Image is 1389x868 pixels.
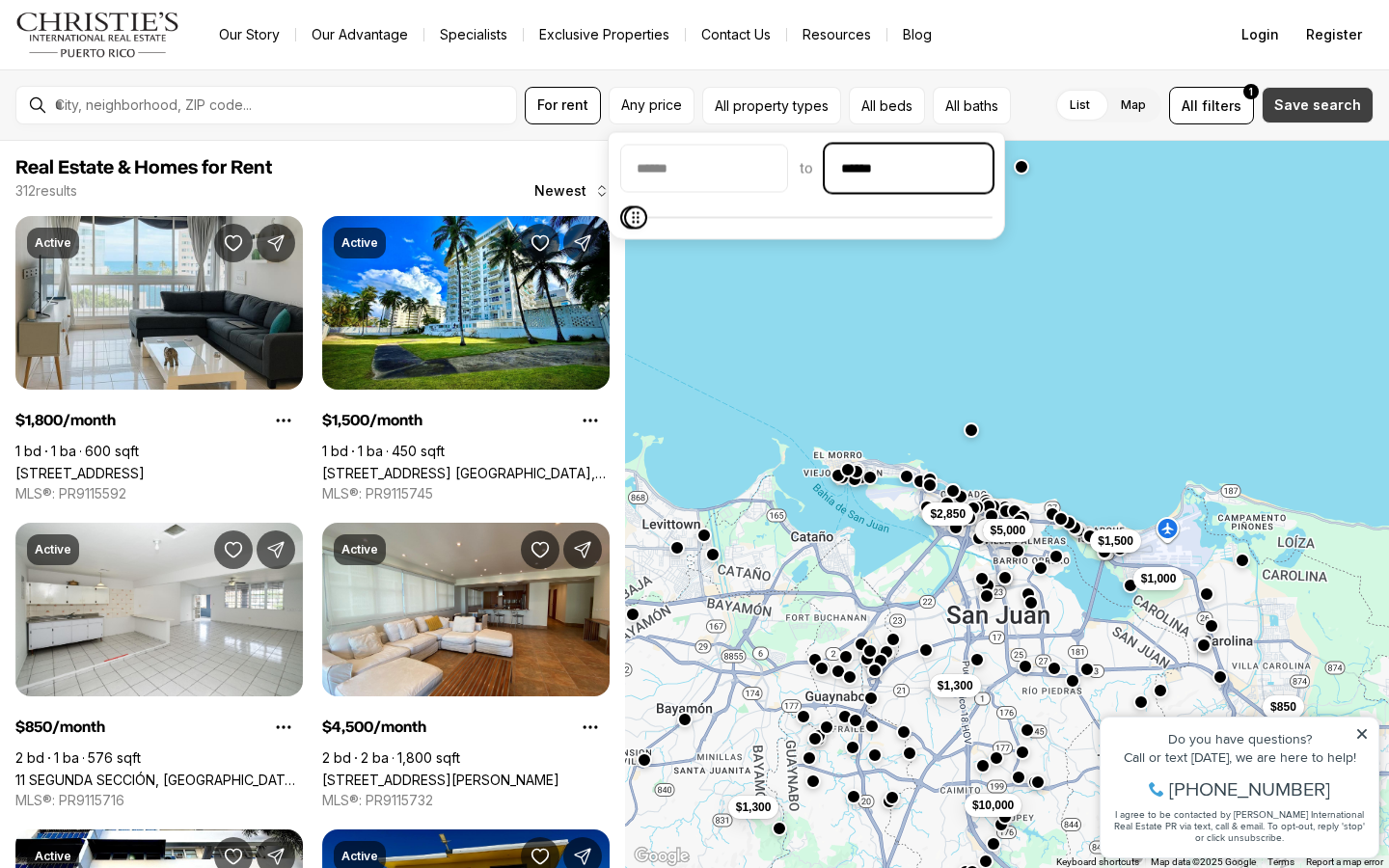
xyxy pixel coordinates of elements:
span: $1,300 [736,800,772,815]
span: $2,850 [930,506,966,522]
a: 1124 ASHFORD AVENUE #5A, SAN JUAN PR, 00907 [322,772,559,788]
button: Share Property [257,224,295,262]
button: Save search [1262,87,1374,123]
a: Blog [887,21,947,48]
div: Call or text [DATE], we are here to help! [20,62,279,75]
span: $1,300 [938,677,973,692]
span: Real Estate & Homes for Rent [15,158,272,177]
a: Resources [787,21,886,48]
button: Any price [609,87,694,124]
button: $10,000 [965,794,1021,817]
button: Property options [571,401,610,440]
button: Register [1294,15,1374,54]
button: For rent [525,87,601,124]
input: priceMin [621,146,787,192]
button: Login [1230,15,1291,54]
span: Login [1241,27,1279,42]
span: Newest [534,183,586,199]
span: Register [1306,27,1362,42]
div: Do you have questions? [20,43,279,57]
span: $1,000 [1141,571,1177,586]
label: Map [1105,88,1161,122]
p: 312 results [15,183,77,199]
input: priceMax [826,146,992,192]
button: $5,000 [983,518,1034,541]
span: All [1182,95,1198,116]
p: Active [35,542,71,557]
a: Our Story [204,21,295,48]
p: Active [35,235,71,251]
p: Active [35,849,71,864]
button: Allfilters1 [1169,87,1254,124]
span: 1 [1249,84,1253,99]
img: logo [15,12,180,58]
button: Share Property [563,224,602,262]
span: $1,500 [1098,533,1133,549]
p: Active [341,849,378,864]
span: I agree to be contacted by [PERSON_NAME] International Real Estate PR via text, call & email. To ... [24,119,275,155]
a: 4837 Av. Isla Verde ISLA VERDE, CAROLINA PR, 00979 [322,465,610,481]
button: Save Property: 4837 Av. Isla Verde ISLA VERDE [521,224,559,262]
span: $5,000 [991,522,1026,537]
a: Our Advantage [296,21,423,48]
span: Any price [621,97,682,113]
button: Save Property: 11 SEGUNDA SECCIÓN, VILA CAROLINA, #2 [214,530,253,569]
a: 54 CONDADO AVE, CONDADO PR, 00907 [15,465,145,481]
a: 11 SEGUNDA SECCIÓN, VILA CAROLINA, #2, CAROLINA PR, 00985 [15,772,303,788]
button: $2,850 [922,502,973,526]
span: Maximum [624,206,647,230]
a: Exclusive Properties [524,21,685,48]
label: List [1054,88,1105,122]
span: Save search [1274,97,1361,113]
button: $1,300 [930,673,981,696]
button: Save Property: 1124 ASHFORD AVENUE #5A [521,530,559,569]
button: All baths [933,87,1011,124]
a: Specialists [424,21,523,48]
button: Newest [523,172,621,210]
button: Contact Us [686,21,786,48]
button: All beds [849,87,925,124]
button: Share Property [257,530,295,569]
button: Property options [264,401,303,440]
button: $1,000 [1133,567,1185,590]
span: filters [1202,95,1241,116]
span: [PHONE_NUMBER] [79,91,240,110]
button: Save Property: 54 CONDADO AVE [214,224,253,262]
span: $4,800 [983,522,1019,537]
button: $1,300 [728,796,779,819]
button: Share Property [563,530,602,569]
button: Property options [571,708,610,746]
span: Minimum [620,206,643,230]
p: Active [341,235,378,251]
button: Property options [264,708,303,746]
span: $10,000 [972,798,1014,813]
p: Active [341,542,378,557]
button: $4,800 [975,518,1026,541]
span: to [800,161,813,176]
button: $1,500 [1090,529,1141,553]
button: All property types [702,87,841,124]
span: For rent [537,97,588,113]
